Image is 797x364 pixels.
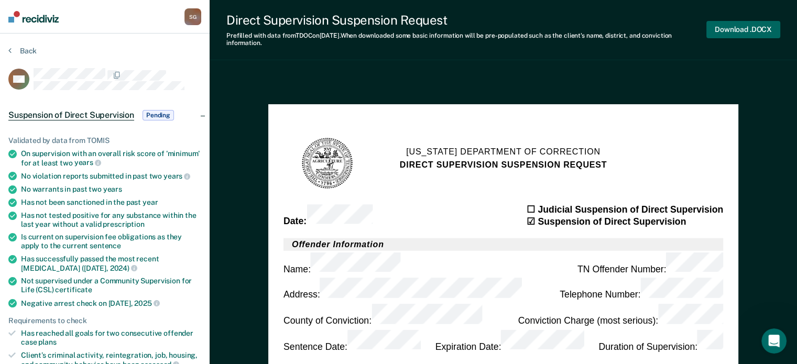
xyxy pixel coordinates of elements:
[283,304,483,326] div: County of Conviction :
[226,13,706,28] div: Direct Supervision Suspension Request
[8,110,134,120] span: Suspension of Direct Supervision
[184,8,201,25] div: S G
[55,285,92,294] span: certificate
[518,304,723,326] div: Conviction Charge (most serious) :
[21,171,201,181] div: No violation reports submitted in past two
[103,220,144,228] span: prescription
[8,316,201,325] div: Requirements to check
[21,233,201,250] div: Is current on supervision fee obligations as they apply to the current
[400,158,607,170] h2: DIRECT SUPERVISION SUSPENSION REQUEST
[706,21,780,38] button: Download .DOCX
[527,203,723,215] div: ☐ Judicial Suspension of Direct Supervision
[577,252,723,274] div: TN Offender Number :
[560,278,723,300] div: Telephone Number :
[435,329,584,352] div: Expiration Date :
[21,185,201,194] div: No warrants in past two
[21,277,201,294] div: Not supervised under a Community Supervision for Life (CSL)
[134,299,159,307] span: 2025
[21,329,201,347] div: Has reached all goals for two consecutive offender case
[21,211,201,229] div: Has not tested positive for any substance within the last year without a valid
[74,158,101,167] span: years
[21,299,201,308] div: Negative arrest check on [DATE],
[283,278,522,300] div: Address :
[21,198,201,207] div: Has not been sanctioned in the past
[283,252,400,274] div: Name :
[8,11,59,23] img: Recidiviz
[283,204,373,227] div: Date :
[226,32,706,47] div: Prefilled with data from TDOC on [DATE] . When downloaded some basic information will be pre-popu...
[143,110,174,120] span: Pending
[8,46,37,56] button: Back
[90,241,121,250] span: sentence
[8,136,201,145] div: Validated by data from TOMIS
[143,198,158,206] span: year
[527,215,723,227] div: ☑ Suspension of Direct Supervision
[21,255,201,272] div: Has successfully passed the most recent [MEDICAL_DATA] ([DATE],
[283,329,420,352] div: Sentence Date :
[761,328,787,354] iframe: Intercom live chat
[38,338,56,346] span: plans
[110,264,137,272] span: 2024)
[598,329,723,352] div: Duration of Supervision :
[406,145,601,158] h1: [US_STATE] Department of Correction
[103,185,122,193] span: years
[21,149,201,167] div: On supervision with an overall risk score of 'minimum' for at least two
[163,172,190,180] span: years
[184,8,201,25] button: SG
[283,238,723,250] h2: Offender Information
